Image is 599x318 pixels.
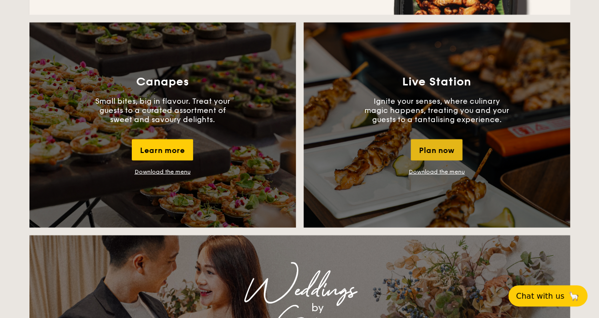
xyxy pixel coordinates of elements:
div: Learn more [132,139,193,160]
div: by [150,299,485,316]
div: Weddings [114,281,485,299]
a: Download the menu [409,168,465,175]
div: Plan now [411,139,462,160]
span: Chat with us [516,291,564,301]
button: Chat with us🦙 [508,285,587,306]
h3: Live Station [402,75,471,88]
p: Small bites, big in flavour. Treat your guests to a curated assortment of sweet and savoury delig... [90,96,235,124]
span: 🦙 [568,290,580,302]
a: Download the menu [135,168,191,175]
h3: Canapes [136,75,189,88]
p: Ignite your senses, where culinary magic happens, treating you and your guests to a tantalising e... [364,96,509,124]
